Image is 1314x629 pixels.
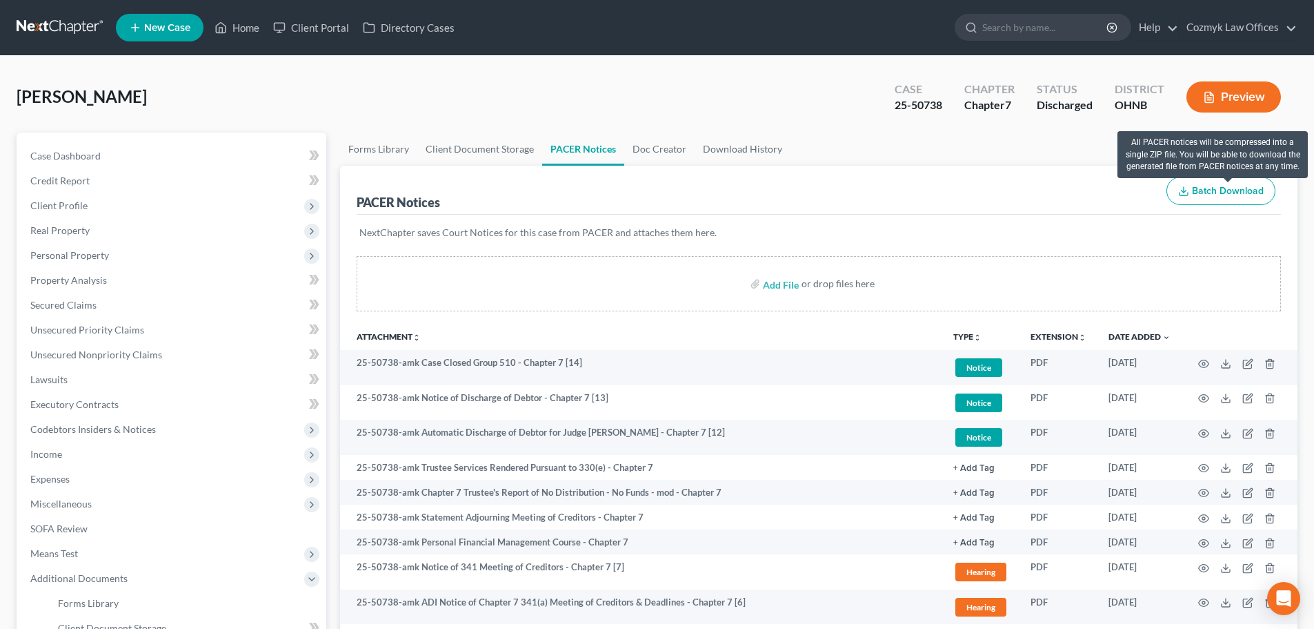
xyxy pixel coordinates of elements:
[1097,554,1182,590] td: [DATE]
[964,97,1015,113] div: Chapter
[340,455,942,480] td: 25-50738-amk Trustee Services Rendered Pursuant to 330(e) - Chapter 7
[19,392,326,417] a: Executory Contracts
[19,268,326,293] a: Property Analysis
[30,200,88,211] span: Client Profile
[953,356,1008,379] a: Notice
[412,333,421,342] i: unfold_more
[340,480,942,505] td: 25-50738-amk Chapter 7 Trustee's Report of No Distribution - No Funds - mod - Chapter 7
[955,598,1006,617] span: Hearing
[1019,590,1097,625] td: PDF
[19,168,326,193] a: Credit Report
[953,511,1008,524] a: + Add Tag
[953,489,995,498] button: + Add Tag
[30,374,68,385] span: Lawsuits
[417,133,542,166] a: Client Document Storage
[208,15,266,40] a: Home
[953,561,1008,583] a: Hearing
[30,398,119,410] span: Executory Contracts
[340,420,942,455] td: 25-50738-amk Automatic Discharge of Debtor for Judge [PERSON_NAME] - Chapter 7 [12]
[955,394,1002,412] span: Notice
[30,299,97,311] span: Secured Claims
[1267,582,1300,615] div: Open Intercom Messenger
[1115,81,1164,97] div: District
[58,597,119,609] span: Forms Library
[356,15,461,40] a: Directory Cases
[19,342,326,367] a: Unsecured Nonpriority Claims
[30,523,88,534] span: SOFA Review
[1037,81,1093,97] div: Status
[955,358,1002,377] span: Notice
[1019,554,1097,590] td: PDF
[895,97,942,113] div: 25-50738
[624,133,695,166] a: Doc Creator
[953,391,1008,414] a: Notice
[340,554,942,590] td: 25-50738-amk Notice of 341 Meeting of Creditors - Chapter 7 [7]
[955,563,1006,581] span: Hearing
[340,350,942,385] td: 25-50738-amk Case Closed Group 510 - Chapter 7 [14]
[1117,131,1308,177] div: All PACER notices will be compressed into a single ZIP file. You will be able to download the gen...
[19,516,326,541] a: SOFA Review
[1005,98,1011,111] span: 7
[1019,350,1097,385] td: PDF
[30,175,90,186] span: Credit Report
[30,448,62,460] span: Income
[340,530,942,554] td: 25-50738-amk Personal Financial Management Course - Chapter 7
[953,486,1008,499] a: + Add Tag
[1179,15,1297,40] a: Cozmyk Law Offices
[982,14,1108,40] input: Search by name...
[953,514,995,523] button: + Add Tag
[953,333,982,342] button: TYPEunfold_more
[340,385,942,420] td: 25-50738-amk Notice of Discharge of Debtor - Chapter 7 [13]
[1132,15,1178,40] a: Help
[542,133,624,166] a: PACER Notices
[1019,505,1097,530] td: PDF
[1097,350,1182,385] td: [DATE]
[30,572,128,584] span: Additional Documents
[1019,480,1097,505] td: PDF
[30,324,144,336] span: Unsecured Priority Claims
[1019,530,1097,554] td: PDF
[964,81,1015,97] div: Chapter
[1115,97,1164,113] div: OHNB
[1097,455,1182,480] td: [DATE]
[953,464,995,473] button: + Add Tag
[19,293,326,318] a: Secured Claims
[17,86,147,106] span: [PERSON_NAME]
[953,536,1008,549] a: + Add Tag
[1019,385,1097,420] td: PDF
[30,224,90,236] span: Real Property
[1166,177,1275,206] button: Batch Download
[1037,97,1093,113] div: Discharged
[802,277,875,291] div: or drop files here
[1192,185,1264,197] span: Batch Download
[47,591,326,616] a: Forms Library
[30,274,107,286] span: Property Analysis
[1162,333,1171,342] i: expand_more
[953,539,995,548] button: + Add Tag
[340,590,942,625] td: 25-50738-amk ADI Notice of Chapter 7 341(a) Meeting of Creditors & Deadlines - Chapter 7 [6]
[955,428,1002,447] span: Notice
[30,249,109,261] span: Personal Property
[973,333,982,342] i: unfold_more
[30,473,70,485] span: Expenses
[359,226,1278,240] p: NextChapter saves Court Notices for this case from PACER and attaches them here.
[30,548,78,559] span: Means Test
[357,194,440,211] div: PACER Notices
[19,318,326,342] a: Unsecured Priority Claims
[1097,590,1182,625] td: [DATE]
[1097,530,1182,554] td: [DATE]
[340,505,942,530] td: 25-50738-amk Statement Adjourning Meeting of Creditors - Chapter 7
[1019,420,1097,455] td: PDF
[266,15,356,40] a: Client Portal
[895,81,942,97] div: Case
[695,133,790,166] a: Download History
[30,498,92,510] span: Miscellaneous
[30,423,156,435] span: Codebtors Insiders & Notices
[1097,385,1182,420] td: [DATE]
[953,426,1008,449] a: Notice
[340,133,417,166] a: Forms Library
[357,331,421,342] a: Attachmentunfold_more
[953,596,1008,619] a: Hearing
[1019,455,1097,480] td: PDF
[1078,333,1086,342] i: unfold_more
